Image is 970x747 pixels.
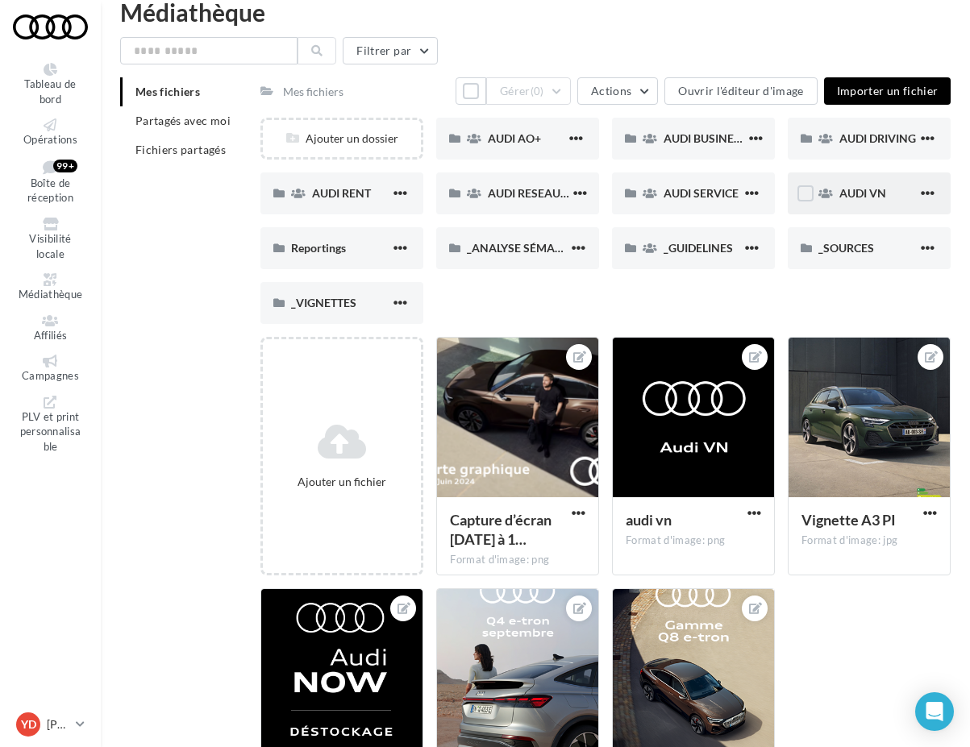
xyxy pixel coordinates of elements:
[263,131,421,147] div: Ajouter un dossier
[13,270,88,305] a: Médiathèque
[27,176,73,205] span: Boîte de réception
[13,311,88,346] a: Affiliés
[837,84,939,98] span: Importer un fichier
[626,533,761,548] div: Format d'image: png
[19,288,83,301] span: Médiathèque
[488,131,541,145] span: AUDI AO+
[23,133,77,146] span: Opérations
[135,85,200,98] span: Mes fichiers
[664,131,747,145] span: AUDI BUSINESS
[824,77,951,105] button: Importer un fichier
[22,369,79,382] span: Campagnes
[488,186,621,200] span: AUDI RESEAUX SOCIAUX
[839,131,916,145] span: AUDI DRIVING
[664,186,739,200] span: AUDI SERVICE
[291,296,356,309] span: _VIGNETTES
[531,85,544,98] span: (0)
[53,160,77,172] div: 99+
[13,709,88,740] a: YD [PERSON_NAME]
[13,115,88,150] a: Opérations
[13,60,88,109] a: Tableau de bord
[801,511,896,529] span: Vignette A3 PI
[13,214,88,264] a: Visibilité locale
[915,692,954,731] div: Open Intercom Messenger
[818,241,874,255] span: _SOURCES
[450,553,585,567] div: Format d'image: png
[13,351,88,386] a: Campagnes
[47,716,69,732] p: [PERSON_NAME]
[591,84,631,98] span: Actions
[343,37,438,64] button: Filtrer par
[283,84,343,100] div: Mes fichiers
[29,232,71,260] span: Visibilité locale
[135,114,231,127] span: Partagés avec moi
[13,156,88,208] a: Boîte de réception 99+
[269,474,414,490] div: Ajouter un fichier
[486,77,571,105] button: Gérer(0)
[839,186,886,200] span: AUDI VN
[577,77,658,105] button: Actions
[21,716,36,732] span: YD
[20,410,81,453] span: PLV et print personnalisable
[664,77,817,105] button: Ouvrir l'éditeur d'image
[13,392,88,457] a: PLV et print personnalisable
[801,533,937,548] div: Format d'image: jpg
[34,329,68,342] span: Affiliés
[24,77,76,106] span: Tableau de bord
[312,186,371,200] span: AUDI RENT
[626,511,672,529] span: audi vn
[135,143,226,156] span: Fichiers partagés
[467,241,597,255] span: _ANALYSE SÉMANTIQUE
[450,511,552,548] span: Capture d’écran 2024-06-06 à 18.20.36
[291,241,346,255] span: Reportings
[664,241,733,255] span: _GUIDELINES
